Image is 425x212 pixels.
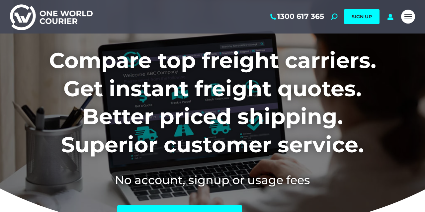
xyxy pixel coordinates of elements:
[352,14,372,20] span: SIGN UP
[10,3,93,30] img: One World Courier
[401,10,415,24] a: Mobile menu icon
[10,172,415,188] h2: No account, signup or usage fees
[344,9,380,24] a: SIGN UP
[269,12,324,21] a: 1300 617 365
[10,46,415,159] h1: Compare top freight carriers. Get instant freight quotes. Better priced shipping. Superior custom...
